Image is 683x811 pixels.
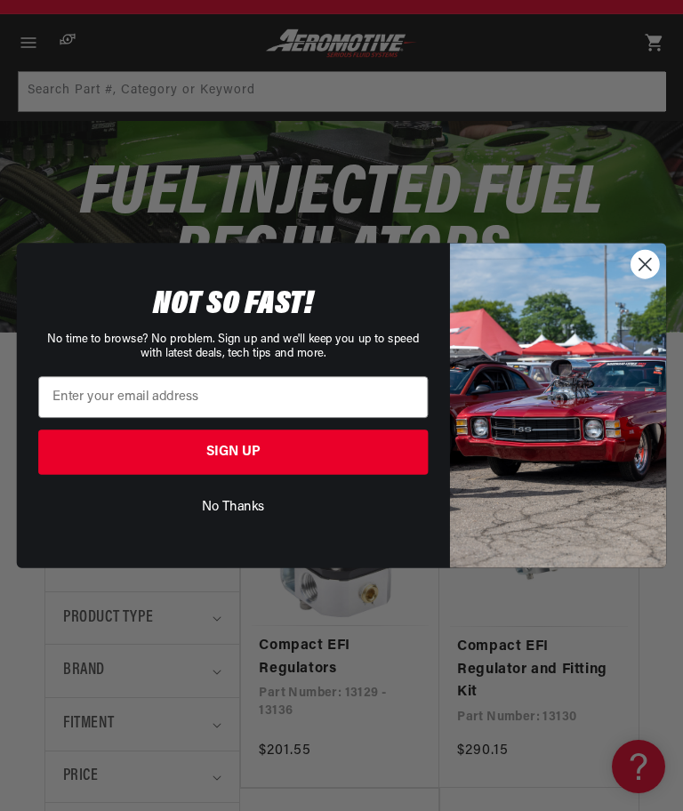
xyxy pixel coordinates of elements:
[38,430,428,475] button: SIGN UP
[153,288,314,321] span: NOT SO FAST!
[450,243,667,567] img: 85cdd541-2605-488b-b08c-a5ee7b438a35.jpeg
[38,491,428,523] button: No Thanks
[38,376,428,418] input: Enter your email address
[631,250,660,279] button: Close dialog
[47,333,419,360] span: No time to browse? No problem. Sign up and we'll keep you up to speed with latest deals, tech tip...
